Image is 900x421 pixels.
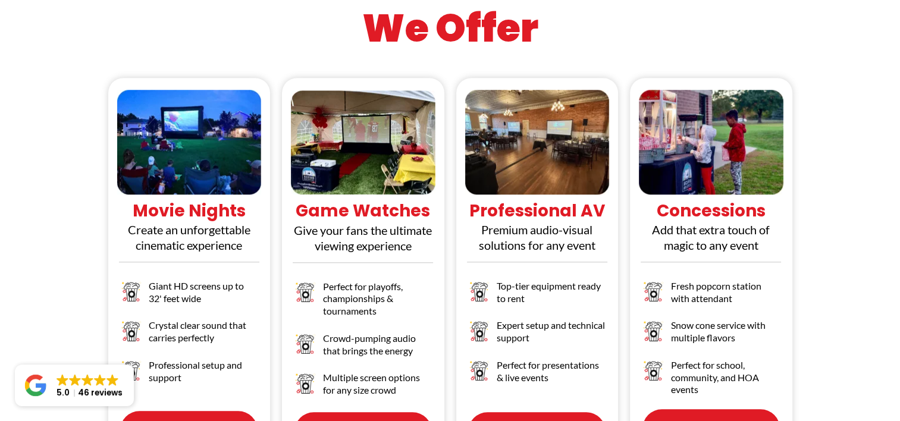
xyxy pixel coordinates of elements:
img: Image [120,280,143,303]
img: Image [642,319,665,343]
img: Image [642,359,665,382]
h1: Professional AV [459,200,616,222]
h2: Snow cone service with multiple flavors [671,319,780,344]
p: Premium audio-visual [459,222,616,237]
h2: Perfect for school, community, and HOA events [671,359,780,396]
h2: Fresh popcorn station with attendant [671,280,780,305]
img: Image [120,319,143,343]
img: Image [294,332,317,356]
img: Image [468,319,491,343]
img: Image [642,280,665,303]
img: Image [294,281,317,304]
p: viewing experience [285,238,441,253]
p: cinematic experience [111,237,268,253]
img: Image [294,372,317,395]
p: solutions for any event [459,237,616,253]
p: Give your fans the ultimate [285,222,441,238]
h2: Crystal clear sound that carries perfectly [149,319,258,344]
h2: Top-tier equipment ready to rent [497,280,606,305]
h1: Game Watches [285,200,441,222]
p: Add that extra touch of [633,222,789,237]
h1: We Offer [105,4,795,54]
img: Image [120,359,143,382]
p: Create an unforgettable [111,222,268,237]
h2: Professional setup and support [149,359,258,384]
h1: Concessions [633,200,789,222]
h2: Multiple screen options for any size crowd [323,372,432,397]
h2: Perfect for playoffs, championships & tournaments [323,281,432,318]
a: Close GoogleGoogleGoogleGoogleGoogle 5.046 reviews [15,365,134,406]
h1: Movie Nights [111,200,268,222]
img: Image [468,359,491,382]
h2: Perfect for presentations & live events [497,359,606,384]
h2: Expert setup and technical support [497,319,606,344]
img: Image [468,280,491,303]
h2: Crowd-pumping audio that brings the energy [323,332,432,357]
p: magic to any event [633,237,789,253]
h2: Giant HD screens up to 32' feet wide [149,280,258,305]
